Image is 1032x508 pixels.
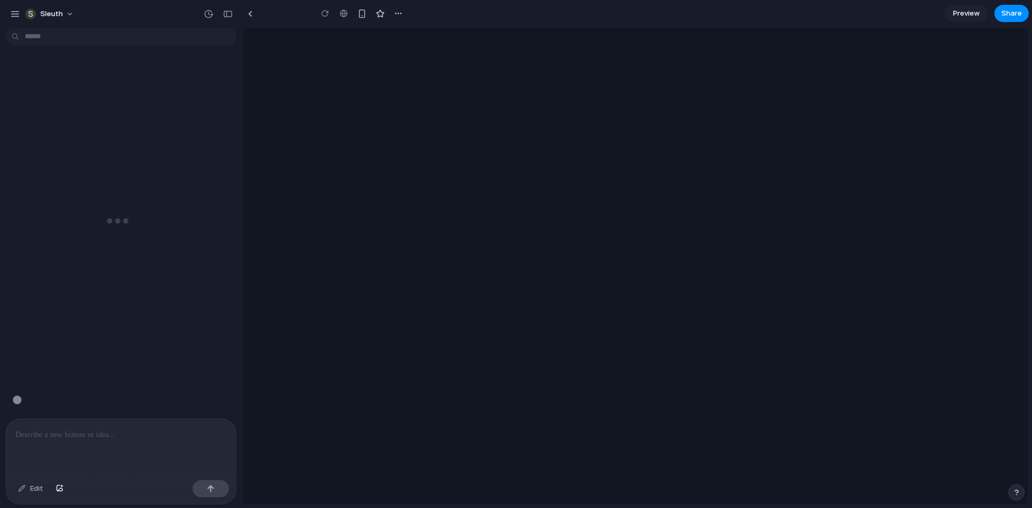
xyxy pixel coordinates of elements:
button: Sleuth [21,5,80,23]
button: Share [994,5,1029,22]
a: Preview [945,5,988,22]
span: Share [1001,8,1022,19]
span: Preview [953,8,980,19]
span: Sleuth [40,9,63,19]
